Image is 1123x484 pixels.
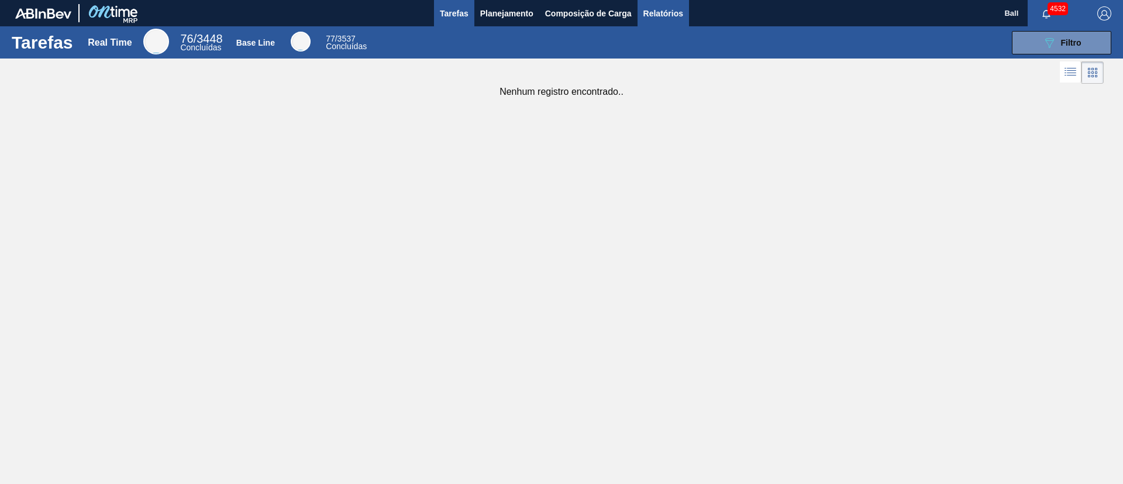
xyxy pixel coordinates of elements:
[326,34,335,43] span: 77
[1012,31,1111,54] button: Filtro
[1028,5,1065,22] button: Notificações
[643,6,683,20] span: Relatórios
[480,6,533,20] span: Planejamento
[326,42,367,51] span: Concluídas
[12,36,73,49] h1: Tarefas
[1060,61,1081,84] div: Visão em Lista
[88,37,132,48] div: Real Time
[545,6,632,20] span: Composição de Carga
[180,32,193,45] span: 76
[440,6,469,20] span: Tarefas
[180,32,222,45] span: / 3448
[143,29,169,54] div: Real Time
[326,35,367,50] div: Base Line
[180,43,221,52] span: Concluídas
[291,32,311,52] div: Base Line
[326,34,356,43] span: / 3537
[1061,38,1081,47] span: Filtro
[1081,61,1104,84] div: Visão em Cards
[1048,2,1068,15] span: 4532
[180,34,222,52] div: Real Time
[1097,6,1111,20] img: Logout
[236,38,275,47] div: Base Line
[15,8,71,19] img: TNhmsLtSVTkK8tSr43FrP2fwEKptu5GPRR3wAAAABJRU5ErkJggg==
